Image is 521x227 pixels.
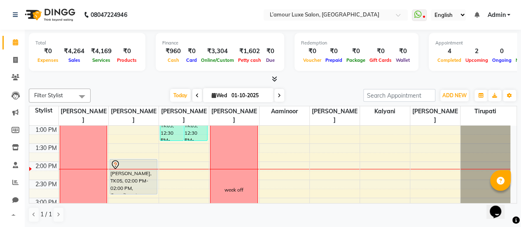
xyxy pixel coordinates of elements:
div: 0 [490,47,514,56]
div: ₹3,304 [199,47,236,56]
span: Completed [435,57,463,63]
div: ₹960 [162,47,184,56]
div: ₹0 [184,47,199,56]
div: 4 [435,47,463,56]
div: ₹1,602 [236,47,263,56]
iframe: chat widget [486,194,513,219]
span: Ongoing [490,57,514,63]
span: Filter Stylist [34,92,63,98]
span: [PERSON_NAME] [209,106,259,125]
span: Kalyani [360,106,410,117]
b: 08047224946 [91,3,127,26]
div: week off [224,186,243,194]
span: Upcoming [463,57,490,63]
div: [PERSON_NAME], TK05, 02:00 PM-02:00 PM, Complimentary - Hair Consultation [110,159,157,194]
div: 2:30 PM [34,180,58,189]
span: [PERSON_NAME] [410,106,460,125]
span: ADD NEW [442,92,467,98]
span: Card [184,57,199,63]
div: ₹0 [367,47,394,56]
span: Due [264,57,277,63]
div: ₹4,264 [61,47,88,56]
div: ₹0 [344,47,367,56]
div: 2 [463,47,490,56]
span: Voucher [301,57,323,63]
div: ₹0 [115,47,139,56]
span: Services [90,57,112,63]
span: Tirupati [460,106,511,117]
div: Redemption [301,40,412,47]
button: ADD NEW [440,90,469,101]
span: Sales [66,57,82,63]
div: ₹0 [263,47,278,56]
input: 2025-10-01 [229,89,270,102]
span: Online/Custom [199,57,236,63]
span: [PERSON_NAME] [159,106,209,125]
span: [PERSON_NAME] [310,106,360,125]
div: ₹0 [301,47,323,56]
span: Admin [487,11,505,19]
div: ₹0 [394,47,412,56]
span: Products [115,57,139,63]
div: 1:00 PM [34,126,58,134]
span: Gift Cards [367,57,394,63]
span: Prepaid [323,57,344,63]
div: 3:00 PM [34,198,58,207]
span: Cash [166,57,181,63]
div: Finance [162,40,278,47]
div: 1:30 PM [34,144,58,152]
span: Aaminoor [259,106,309,117]
span: Package [344,57,367,63]
span: Petty cash [236,57,263,63]
div: Stylist [29,106,58,115]
img: logo [21,3,77,26]
div: ₹0 [35,47,61,56]
span: [PERSON_NAME] [109,106,159,125]
span: Expenses [35,57,61,63]
div: ₹0 [323,47,344,56]
span: Wed [210,92,229,98]
div: ₹4,169 [88,47,115,56]
span: Today [170,89,191,102]
div: 2:00 PM [34,162,58,171]
span: [PERSON_NAME] [59,106,109,125]
span: 1 / 1 [40,210,52,219]
input: Search Appointment [363,89,435,102]
div: Total [35,40,139,47]
span: Wallet [394,57,412,63]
